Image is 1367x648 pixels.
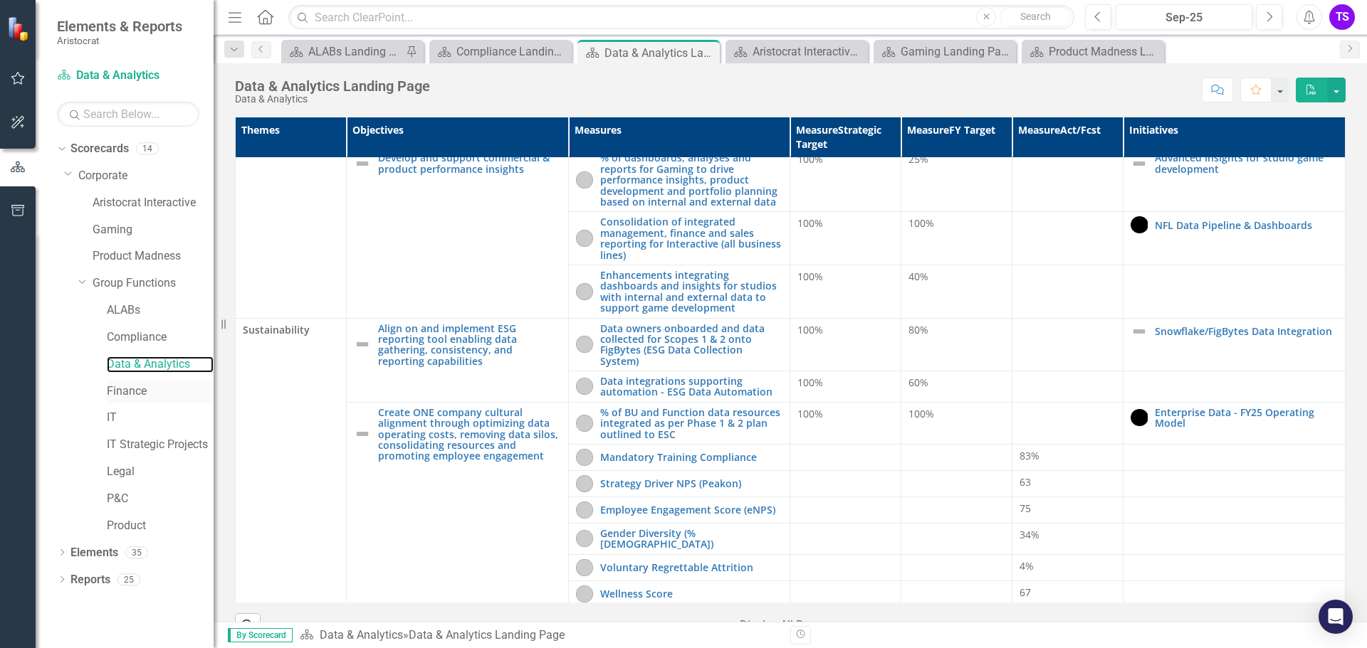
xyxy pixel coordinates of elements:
a: Gender Diversity (% [DEMOGRAPHIC_DATA]) [600,528,783,550]
div: Aristocrat Interactive Landing Page [753,43,864,60]
input: Search Below... [57,102,199,127]
a: Align on and implement ESG reporting tool enabling data gathering, consistency, and reporting cap... [378,323,561,367]
span: 100% [797,152,823,166]
div: 35 [125,546,148,558]
div: Compliance Landing Page [456,43,568,60]
a: Aristocrat Interactive [93,195,214,211]
img: Not Defined [354,425,371,442]
span: 63 [1020,475,1031,489]
img: Complete [1131,409,1148,426]
img: Not Started [576,585,593,602]
div: Data & Analytics Landing Page [235,78,430,94]
img: Not Started [576,475,593,492]
a: Gaming Landing Page [877,43,1012,60]
a: Finance [107,383,214,400]
img: Not Started [576,230,593,247]
a: Aristocrat Interactive Landing Page [729,43,864,60]
span: By Scorecard [228,628,293,642]
a: Product [107,518,214,534]
a: Voluntary Regrettable Attrition [600,562,783,573]
img: Not Started [576,559,593,576]
a: % of dashboards, analyses and reports for Gaming to drive performance insights, product developme... [600,152,783,207]
a: Group Functions [93,275,214,292]
button: Search [1000,7,1071,27]
img: Not Defined [1131,323,1148,340]
span: 40% [908,270,928,283]
a: Compliance Landing Page [433,43,568,60]
a: Legal [107,464,214,480]
div: Data & Analytics Landing Page [409,628,565,642]
span: 25% [908,152,928,166]
a: Create ONE company cultural alignment through optimizing data operating costs, removing data silo... [378,407,561,462]
a: Corporate [78,168,214,184]
div: Sep-25 [1121,9,1247,26]
a: Data owners onboarded and data collected for Scopes 1 & 2 onto FigBytes (ESG Data Collection System) [600,323,783,367]
img: Not Defined [1131,155,1148,172]
a: ALABs [107,302,214,319]
a: ALABs Landing Page [285,43,402,60]
img: Not Started [576,415,593,432]
div: Data & Analytics [235,94,430,105]
span: 100% [797,407,823,420]
a: Data & Analytics [57,68,199,84]
a: NFL Data Pipeline & Dashboards [1155,220,1338,230]
a: IT Strategic Projects [107,437,214,453]
img: Not Started [576,501,593,519]
span: 100% [797,270,823,283]
img: Not Started [576,336,593,353]
img: Not Started [576,171,593,188]
a: Elements [70,545,118,561]
a: Scorecards [70,141,129,157]
a: Gaming [93,222,214,238]
img: Not Started [576,449,593,466]
div: Gaming Landing Page [901,43,1012,60]
div: ALABs Landing Page [308,43,402,60]
a: Product Madness Landing Page [1025,43,1161,60]
img: Not Started [576,283,593,300]
span: 100% [797,216,823,230]
a: Product Madness [93,248,214,265]
span: 80% [908,323,928,336]
span: 4% [1020,559,1034,573]
a: Data & Analytics [320,628,403,642]
img: Not Defined [354,336,371,353]
div: Product Madness Landing Page [1049,43,1161,60]
img: ClearPoint Strategy [7,16,32,41]
a: Enterprise Data - FY25 Operating Model [1155,407,1338,429]
span: 100% [908,407,934,420]
img: Not Defined [354,155,371,172]
a: Enhancements integrating dashboards and insights for studios with internal and external data to s... [600,270,783,314]
a: Data & Analytics [107,356,214,373]
a: IT [107,410,214,426]
div: 14 [136,143,159,155]
a: Snowflake/FigBytes Data Integration [1155,326,1338,336]
div: 25 [117,573,140,585]
div: » [300,627,780,644]
span: Sustainability [243,323,339,337]
a: Advanced insights for studio game development [1155,152,1338,174]
a: Reports [70,572,110,588]
div: Open Intercom Messenger [1319,600,1353,634]
a: P&C [107,491,214,507]
a: Mandatory Training Compliance [600,452,783,462]
span: 34% [1020,528,1039,541]
img: Complete [1131,216,1148,233]
img: Not Started [576,530,593,547]
span: 60% [908,376,928,389]
a: Employee Engagement Score (eNPS) [600,504,783,515]
span: Elements & Reports [57,18,182,35]
button: TS [1329,4,1355,30]
img: Not Started [576,378,593,395]
a: Develop and support commercial & product performance insights [378,152,561,174]
button: Sep-25 [1116,4,1252,30]
a: Consolidation of integrated management, finance and sales reporting for Interactive (all business... [600,216,783,260]
span: 100% [797,376,823,389]
span: 100% [908,216,934,230]
span: 75 [1020,501,1031,515]
a: Strategy Driver NPS (Peakon) [600,478,783,489]
a: % of BU and Function data resources integrated as per Phase 1 & 2 plan outlined to ESC [600,407,783,440]
input: Search ClearPoint... [288,5,1074,30]
span: Search [1020,11,1051,22]
span: 67 [1020,585,1031,599]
